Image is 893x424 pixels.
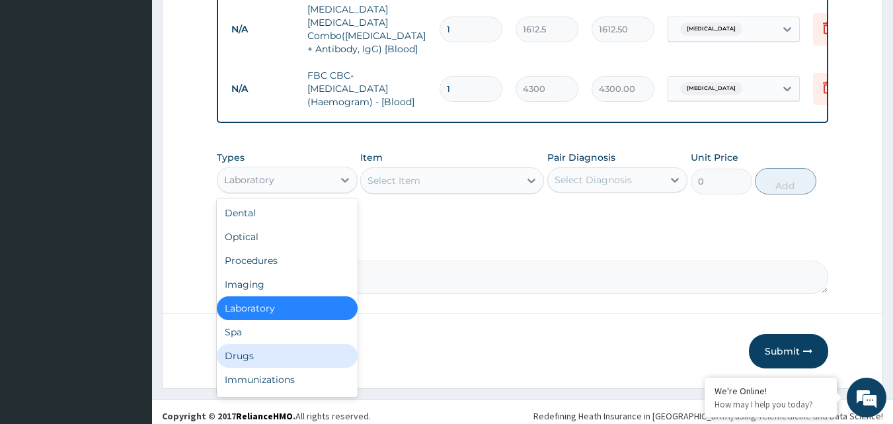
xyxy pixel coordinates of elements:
button: Add [755,168,816,194]
textarea: Type your message and hit 'Enter' [7,283,252,329]
img: d_794563401_company_1708531726252_794563401 [24,66,54,99]
div: Spa [217,320,358,344]
td: N/A [225,77,301,101]
span: [MEDICAL_DATA] [680,82,742,95]
td: FBC CBC-[MEDICAL_DATA] (Haemogram) - [Blood] [301,62,433,115]
div: Optical [217,225,358,249]
div: Dental [217,201,358,225]
label: Pair Diagnosis [547,151,615,164]
div: Laboratory [217,296,358,320]
button: Submit [749,334,828,368]
div: Others [217,392,358,415]
div: Laboratory [224,173,274,187]
strong: Copyright © 2017 . [162,410,295,422]
td: N/A [225,17,301,42]
div: Chat with us now [69,74,222,91]
span: We're online! [77,128,182,261]
p: How may I help you today? [715,399,827,410]
div: Procedures [217,249,358,273]
div: Drugs [217,344,358,368]
span: [MEDICAL_DATA] [680,22,742,36]
label: Comment [217,242,829,253]
div: Imaging [217,273,358,296]
div: Minimize live chat window [217,7,249,38]
label: Item [360,151,383,164]
div: Select Diagnosis [555,173,632,187]
div: Select Item [368,174,420,187]
label: Types [217,152,245,163]
div: We're Online! [715,385,827,397]
label: Unit Price [691,151,738,164]
div: Immunizations [217,368,358,392]
div: Redefining Heath Insurance in [GEOGRAPHIC_DATA] using Telemedicine and Data Science! [533,409,883,423]
a: RelianceHMO [236,410,293,422]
